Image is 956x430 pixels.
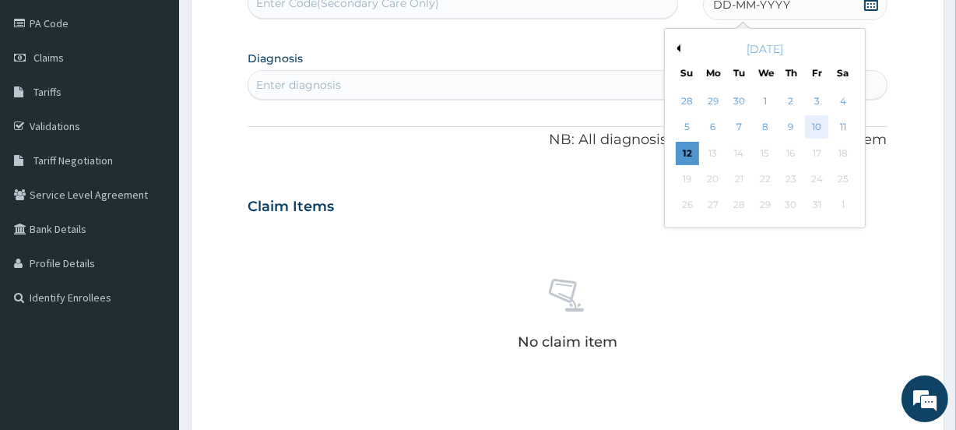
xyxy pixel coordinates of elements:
div: Choose Sunday, October 5th, 2025 [675,116,698,139]
span: Tariff Negotiation [33,153,113,167]
div: Tu [732,66,745,79]
div: Not available Monday, October 13th, 2025 [701,142,725,165]
div: Choose Wednesday, October 8th, 2025 [753,116,776,139]
div: Not available Friday, October 24th, 2025 [805,167,828,191]
div: Not available Tuesday, October 28th, 2025 [727,194,750,217]
div: Not available Saturday, October 18th, 2025 [831,142,854,165]
div: Th [784,66,797,79]
span: Tariffs [33,85,62,99]
span: Claims [33,51,64,65]
div: Choose Saturday, October 4th, 2025 [831,90,854,113]
div: Not available Friday, October 31st, 2025 [805,194,828,217]
div: Choose Sunday, October 12th, 2025 [675,142,698,165]
div: Choose Tuesday, October 7th, 2025 [727,116,750,139]
div: Not available Saturday, November 1st, 2025 [831,194,854,217]
div: Not available Monday, October 27th, 2025 [701,194,725,217]
div: Not available Thursday, October 30th, 2025 [779,194,803,217]
div: Fr [810,66,824,79]
div: Minimize live chat window [255,8,293,45]
div: Choose Thursday, October 9th, 2025 [779,116,803,139]
div: Choose Thursday, October 2nd, 2025 [779,90,803,113]
div: Not available Tuesday, October 21st, 2025 [727,167,750,191]
div: Not available Wednesday, October 22nd, 2025 [753,167,776,191]
span: We're online! [90,121,215,278]
div: Choose Sunday, September 28th, 2025 [675,90,698,113]
div: Not available Monday, October 20th, 2025 [701,167,725,191]
div: Not available Wednesday, October 29th, 2025 [753,194,776,217]
div: month 2025-10 [674,89,856,219]
label: Diagnosis [248,51,303,66]
div: Choose Friday, October 10th, 2025 [805,116,828,139]
img: d_794563401_company_1708531726252_794563401 [29,78,63,117]
div: Choose Friday, October 3rd, 2025 [805,90,828,113]
div: Choose Saturday, October 11th, 2025 [831,116,854,139]
div: Su [680,66,693,79]
div: Not available Friday, October 17th, 2025 [805,142,828,165]
p: NB: All diagnosis must be linked to a claim item [248,130,887,150]
textarea: Type your message and hit 'Enter' [8,274,297,329]
div: Choose Monday, October 6th, 2025 [701,116,725,139]
div: [DATE] [671,41,859,57]
div: Enter diagnosis [256,77,341,93]
div: Choose Monday, September 29th, 2025 [701,90,725,113]
div: Not available Sunday, October 19th, 2025 [675,167,698,191]
div: Choose Tuesday, September 30th, 2025 [727,90,750,113]
div: Chat with us now [81,87,262,107]
div: Not available Tuesday, October 14th, 2025 [727,142,750,165]
div: Mo [706,66,719,79]
div: Sa [836,66,849,79]
div: We [758,66,771,79]
div: Not available Sunday, October 26th, 2025 [675,194,698,217]
div: Choose Wednesday, October 1st, 2025 [753,90,776,113]
button: Previous Month [673,44,680,52]
h3: Claim Items [248,199,334,216]
p: No claim item [518,334,617,350]
div: Not available Thursday, October 16th, 2025 [779,142,803,165]
div: Not available Wednesday, October 15th, 2025 [753,142,776,165]
div: Not available Thursday, October 23rd, 2025 [779,167,803,191]
div: Not available Saturday, October 25th, 2025 [831,167,854,191]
